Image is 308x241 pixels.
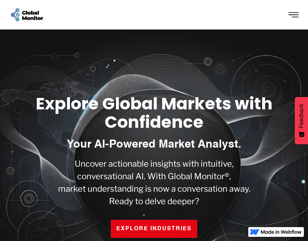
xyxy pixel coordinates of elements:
[298,104,305,128] span: Feedback
[17,95,291,132] h1: Explore Global Markets with Confidence
[111,220,197,238] a: EXPLORE INDUSTRIES
[58,158,250,208] p: Uncover actionable insights with intuitive, conversational AI. With Global Monitor®, market under...
[67,139,241,151] h1: Your AI-Powered Market Analyst.
[9,7,44,23] a: home
[295,97,308,144] button: Feedback - Show survey
[282,3,299,26] div: menu
[261,230,302,234] img: Made in Webflow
